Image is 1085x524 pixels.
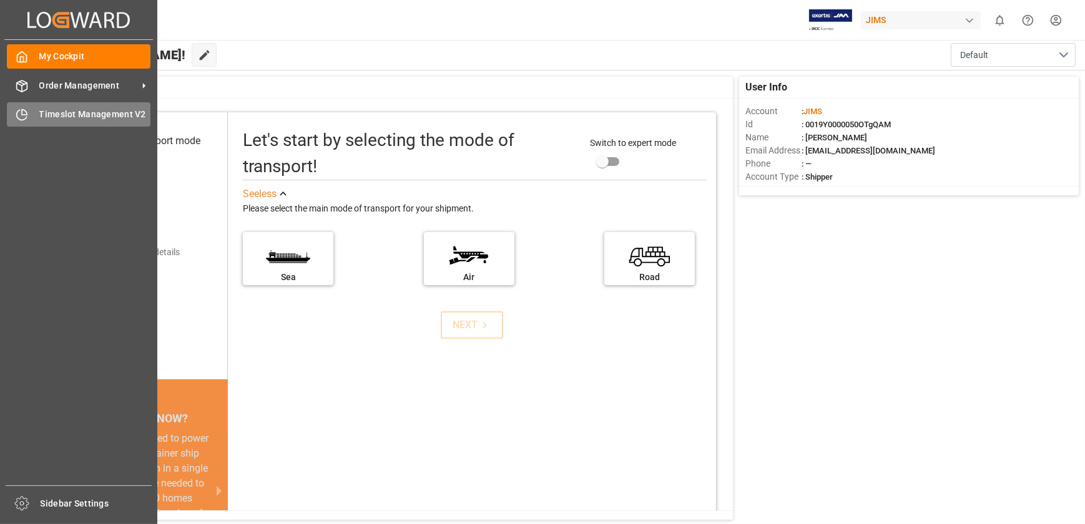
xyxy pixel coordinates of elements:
span: : [EMAIL_ADDRESS][DOMAIN_NAME] [802,146,935,155]
span: Default [960,49,988,62]
button: JIMS [861,8,986,32]
span: User Info [745,80,787,95]
span: Timeslot Management V2 [39,108,151,121]
span: Sidebar Settings [41,497,152,510]
div: JIMS [861,11,981,29]
span: JIMS [803,107,822,116]
button: Help Center [1014,6,1042,34]
span: Id [745,118,802,131]
a: My Cockpit [7,44,150,69]
img: Exertis%20JAM%20-%20Email%20Logo.jpg_1722504956.jpg [809,9,852,31]
div: Road [611,271,689,284]
span: Phone [745,157,802,170]
span: Account Type [745,170,802,183]
a: Timeslot Management V2 [7,102,150,127]
span: Email Address [745,144,802,157]
button: NEXT [441,311,503,339]
span: : Shipper [802,172,833,182]
button: show 0 new notifications [986,6,1014,34]
span: Account [745,105,802,118]
span: : [802,107,822,116]
div: Please select the main mode of transport for your shipment. [243,201,707,216]
span: : 0019Y0000050OTgQAM [802,120,891,129]
span: : — [802,159,812,168]
div: See less [243,187,277,201]
div: NEXT [453,318,491,332]
button: open menu [951,43,1076,67]
div: Let's start by selecting the mode of transport! [243,127,577,180]
span: : [PERSON_NAME] [802,133,867,142]
div: Select transport mode [104,133,200,148]
div: Sea [249,271,327,284]
span: Order Management [39,79,138,92]
span: My Cockpit [39,50,151,63]
span: Switch to expert mode [591,138,677,148]
span: Name [745,131,802,144]
div: Air [430,271,508,284]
